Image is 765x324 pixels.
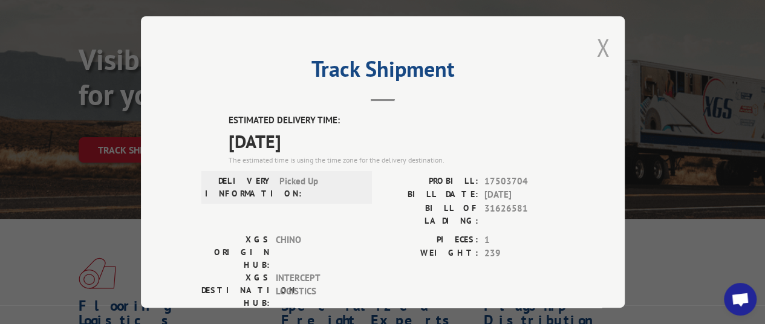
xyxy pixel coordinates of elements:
div: The estimated time is using the time zone for the delivery destination. [229,154,564,165]
button: Close modal [596,31,610,63]
span: [DATE] [229,127,564,154]
div: Open chat [724,283,757,316]
label: ESTIMATED DELIVERY TIME: [229,114,564,128]
label: PIECES: [383,233,478,247]
label: PROBILL: [383,174,478,188]
h2: Track Shipment [201,60,564,83]
label: BILL DATE: [383,188,478,202]
span: [DATE] [484,188,564,202]
label: WEIGHT: [383,247,478,261]
span: INTERCEPT LOGISTICS [276,271,357,309]
span: 239 [484,247,564,261]
span: Picked Up [279,174,361,199]
span: CHINO [276,233,357,271]
label: XGS ORIGIN HUB: [201,233,270,271]
label: XGS DESTINATION HUB: [201,271,270,309]
span: 31626581 [484,201,564,227]
label: BILL OF LADING: [383,201,478,227]
label: DELIVERY INFORMATION: [205,174,273,199]
span: 1 [484,233,564,247]
span: 17503704 [484,174,564,188]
